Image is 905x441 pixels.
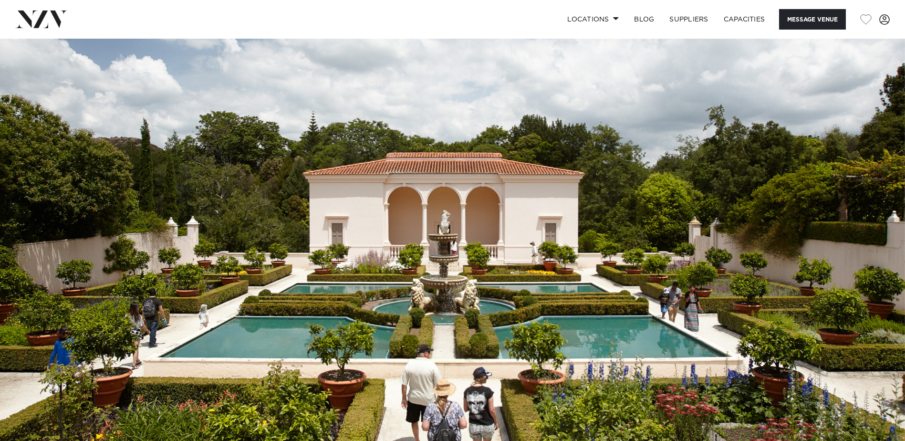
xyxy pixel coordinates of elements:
[626,9,662,30] a: BLOG
[716,9,773,30] a: Capacities
[560,9,626,30] a: Locations
[15,10,67,28] img: nzv-logo.png
[662,9,716,30] a: SUPPLIERS
[779,9,846,30] button: Message Venue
